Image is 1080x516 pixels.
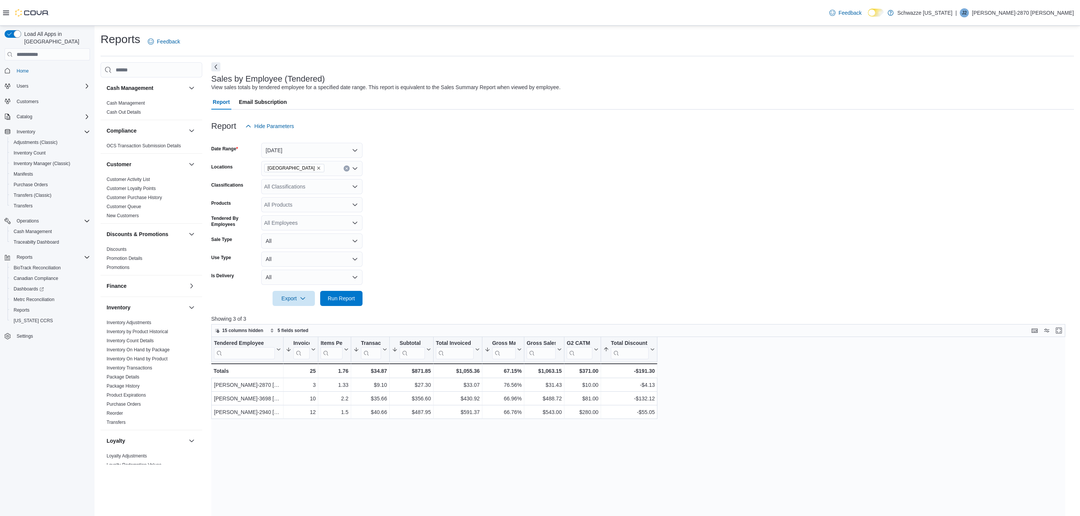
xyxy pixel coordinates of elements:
[14,332,36,341] a: Settings
[11,170,36,179] a: Manifests
[107,246,127,252] span: Discounts
[107,365,152,371] span: Inventory Transactions
[492,340,516,347] div: Gross Margin
[567,380,598,389] div: $10.00
[11,148,49,158] a: Inventory Count
[11,274,61,283] a: Canadian Compliance
[17,83,28,89] span: Users
[211,315,1074,323] p: Showing 3 of 3
[286,340,316,359] button: Invoices Sold
[567,340,592,347] div: G2 CATM
[485,408,522,417] div: 66.76%
[107,143,181,149] span: OCS Transaction Submission Details
[107,110,141,115] a: Cash Out Details
[400,340,425,347] div: Subtotal
[392,394,431,403] div: $356.60
[436,408,480,417] div: $591.37
[321,380,349,389] div: 1.33
[293,340,310,359] div: Invoices Sold
[107,383,139,389] a: Package History
[11,138,90,147] span: Adjustments (Classic)
[107,338,154,343] a: Inventory Count Details
[14,318,53,324] span: [US_STATE] CCRS
[8,137,93,148] button: Adjustments (Classic)
[17,68,29,74] span: Home
[8,273,93,284] button: Canadian Compliance
[214,340,281,359] button: Tendered Employee
[527,340,562,359] button: Gross Sales
[212,326,267,335] button: 15 columns hidden
[527,340,556,347] div: Gross Sales
[107,347,170,352] a: Inventory On Hand by Package
[107,177,150,182] a: Customer Activity List
[11,227,55,236] a: Cash Management
[11,306,33,315] a: Reports
[2,216,93,226] button: Operations
[11,306,90,315] span: Reports
[11,159,90,168] span: Inventory Manager (Classic)
[392,380,431,389] div: $27.30
[267,326,311,335] button: 5 fields sorted
[211,62,220,71] button: Next
[107,100,145,106] span: Cash Management
[436,340,480,359] button: Total Invoiced
[8,305,93,315] button: Reports
[213,94,230,110] span: Report
[261,252,363,267] button: All
[157,38,180,45] span: Feedback
[353,366,387,375] div: $34.87
[11,180,90,189] span: Purchase Orders
[328,295,355,302] span: Run Report
[11,295,90,304] span: Metrc Reconciliation
[567,394,598,403] div: $81.00
[211,74,325,83] h3: Sales by Employee (Tendered)
[11,295,57,304] a: Metrc Reconciliation
[14,229,52,235] span: Cash Management
[107,329,168,334] a: Inventory by Product Historical
[11,159,73,168] a: Inventory Manager (Classic)
[293,340,310,347] div: Invoices Sold
[107,365,152,371] a: Inventory Transactions
[107,230,168,238] h3: Discounts & Promotions
[211,255,231,261] label: Use Type
[8,226,93,237] button: Cash Management
[1054,326,1063,335] button: Enter fullscreen
[485,340,522,359] button: Gross Margin
[211,215,258,227] label: Tendered By Employees
[17,218,39,224] span: Operations
[107,186,156,191] a: Customer Loyalty Points
[436,340,474,359] div: Total Invoiced
[14,66,32,76] a: Home
[14,253,36,262] button: Reports
[101,451,202,473] div: Loyalty
[286,366,316,375] div: 25
[268,164,315,172] span: [GEOGRAPHIC_DATA]
[107,230,186,238] button: Discounts & Promotions
[187,160,196,169] button: Customer
[603,380,655,389] div: -$4.13
[14,182,48,188] span: Purchase Orders
[8,315,93,326] button: [US_STATE] CCRS
[392,340,431,359] button: Subtotal
[2,252,93,263] button: Reports
[344,165,350,171] button: Clear input
[107,195,162,201] span: Customer Purchase History
[11,238,62,247] a: Traceabilty Dashboard
[352,202,358,208] button: Open list of options
[321,394,349,403] div: 2.2
[955,8,957,17] p: |
[214,340,275,359] div: Tendered Employee
[611,340,649,347] div: Total Discount
[2,96,93,107] button: Customers
[400,340,425,359] div: Subtotal
[17,254,33,260] span: Reports
[107,195,162,200] a: Customer Purchase History
[107,84,153,92] h3: Cash Management
[107,247,127,252] a: Discounts
[211,273,234,279] label: Is Delivery
[527,366,562,375] div: $1,063.15
[101,245,202,275] div: Discounts & Promotions
[316,166,321,170] button: Remove EV10 Sunland Park from selection in this group
[826,5,865,20] a: Feedback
